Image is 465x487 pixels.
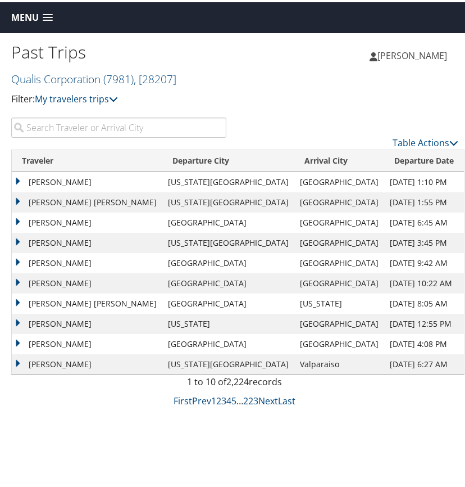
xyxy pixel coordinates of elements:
td: [GEOGRAPHIC_DATA] [162,271,294,291]
h1: Past Trips [11,38,235,62]
td: [DATE] 9:42 AM [384,251,464,271]
span: Menu [11,10,39,21]
span: ( 7981 ) [103,69,134,84]
td: [PERSON_NAME] [12,251,162,271]
a: 1 [212,393,217,405]
a: 5 [232,393,237,405]
span: 2,224 [227,373,249,386]
td: [US_STATE] [294,291,384,312]
td: [GEOGRAPHIC_DATA] [294,332,384,352]
td: [GEOGRAPHIC_DATA] [162,332,294,352]
td: [GEOGRAPHIC_DATA] [294,312,384,332]
p: Filter: [11,90,235,105]
a: [PERSON_NAME] [370,37,458,70]
input: Search Traveler or Arrival City [11,115,226,136]
td: [US_STATE][GEOGRAPHIC_DATA] [162,231,294,251]
a: Next [259,393,279,405]
td: [DATE] 8:05 AM [384,291,464,312]
td: [DATE] 3:45 PM [384,231,464,251]
td: [PERSON_NAME] [12,231,162,251]
td: [PERSON_NAME] [12,312,162,332]
a: My travelers trips [35,91,118,103]
a: Menu [6,6,58,25]
th: Departure City: activate to sort column ascending [162,148,294,170]
td: [DATE] 6:45 AM [384,210,464,231]
td: [GEOGRAPHIC_DATA] [162,251,294,271]
th: Traveler: activate to sort column ascending [12,148,162,170]
th: Arrival City: activate to sort column ascending [294,148,384,170]
th: Departure Date: activate to sort column ascending [384,148,464,170]
td: [PERSON_NAME] [12,271,162,291]
a: Last [279,393,296,405]
a: Prev [193,393,212,405]
td: [GEOGRAPHIC_DATA] [294,251,384,271]
td: [DATE] 4:08 PM [384,332,464,352]
a: 3 [222,393,227,405]
td: [DATE] 1:55 PM [384,190,464,210]
a: Qualis Corporation [11,69,176,84]
a: Table Actions [393,134,458,147]
td: [PERSON_NAME] [12,170,162,190]
td: [GEOGRAPHIC_DATA] [294,190,384,210]
td: [US_STATE] [162,312,294,332]
td: [PERSON_NAME] [12,210,162,231]
a: First [174,393,193,405]
span: [PERSON_NAME] [377,47,447,60]
td: [DATE] 12:55 PM [384,312,464,332]
td: [US_STATE][GEOGRAPHIC_DATA] [162,190,294,210]
td: [GEOGRAPHIC_DATA] [294,231,384,251]
td: Valparaiso [294,352,384,372]
td: [PERSON_NAME] [PERSON_NAME] [12,291,162,312]
a: 223 [244,393,259,405]
a: 4 [227,393,232,405]
a: 2 [217,393,222,405]
td: [GEOGRAPHIC_DATA] [294,271,384,291]
td: [GEOGRAPHIC_DATA] [162,210,294,231]
td: [GEOGRAPHIC_DATA] [294,210,384,231]
td: [PERSON_NAME] [12,332,162,352]
td: [PERSON_NAME] [PERSON_NAME] [12,190,162,210]
div: 1 to 10 of records [11,373,458,392]
td: [US_STATE][GEOGRAPHIC_DATA] [162,170,294,190]
td: [DATE] 10:22 AM [384,271,464,291]
td: [DATE] 1:10 PM [384,170,464,190]
span: … [237,393,244,405]
td: [GEOGRAPHIC_DATA] [294,170,384,190]
td: [US_STATE][GEOGRAPHIC_DATA] [162,352,294,372]
td: [GEOGRAPHIC_DATA] [162,291,294,312]
td: [DATE] 6:27 AM [384,352,464,372]
td: [PERSON_NAME] [12,352,162,372]
span: , [ 28207 ] [134,69,176,84]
